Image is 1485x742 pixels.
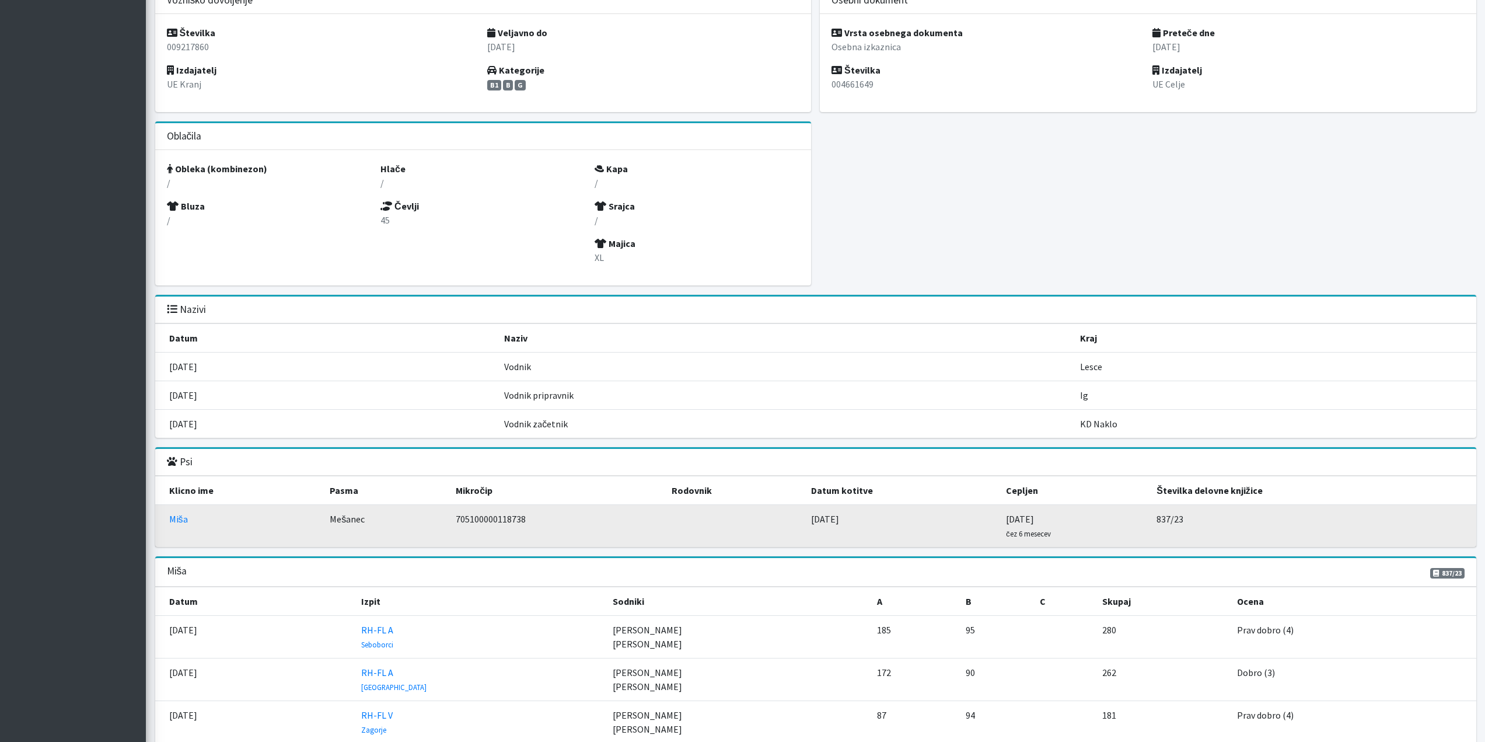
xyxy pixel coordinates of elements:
strong: Hlače [380,163,406,175]
span: B [503,80,513,90]
p: 45 [380,213,586,227]
th: B [959,587,1033,616]
p: / [595,176,800,190]
th: Ocena [1230,587,1476,616]
th: Mikročip [449,476,665,505]
p: XL [595,250,800,264]
td: [DATE] [155,616,355,659]
p: [DATE] [487,40,799,54]
td: Lesce [1073,353,1476,381]
td: [DATE] [804,505,999,548]
small: Seboborci [361,640,393,649]
p: Osebna izkaznica [831,40,1144,54]
span: B1 [487,80,501,90]
td: Vodnik začetnik [497,410,1073,438]
p: / [167,213,372,227]
td: Dobro (3) [1230,659,1476,701]
td: KD Naklo [1073,410,1476,438]
small: [GEOGRAPHIC_DATA] [361,682,427,692]
p: 009217860 [167,40,479,54]
th: Datum [155,324,498,353]
th: Klicno ime [155,476,323,505]
h3: Psi [167,456,193,468]
p: / [380,176,586,190]
strong: Majica [595,238,635,249]
a: Miša [169,513,188,525]
td: Vodnik [497,353,1073,381]
a: RH-FL A Seboborci [361,624,393,650]
span: G [515,80,526,90]
p: [DATE] [1152,40,1465,54]
td: [DATE] [155,410,498,438]
th: C [1033,587,1096,616]
p: 004661649 [831,77,1144,91]
td: 262 [1095,659,1230,701]
th: Številka delovne knjižice [1149,476,1476,505]
strong: Izdajatelj [1152,64,1202,76]
span: 837/23 [1430,568,1465,579]
h3: Miša [167,565,187,577]
strong: Vrsta osebnega dokumenta [831,27,963,39]
td: [PERSON_NAME] [PERSON_NAME] [606,616,870,659]
td: 705100000118738 [449,505,665,548]
strong: Kategorije [487,64,544,76]
p: UE Kranj [167,77,479,91]
th: Naziv [497,324,1073,353]
strong: Preteče dne [1152,27,1215,39]
td: 95 [959,616,1033,659]
th: Datum kotitve [804,476,999,505]
td: [DATE] [155,381,498,410]
td: Ig [1073,381,1476,410]
a: RH-FL V Zagorje [361,709,393,735]
strong: Kapa [595,163,628,175]
th: A [870,587,959,616]
th: Pasma [323,476,449,505]
p: / [167,176,372,190]
td: 172 [870,659,959,701]
th: Rodovnik [665,476,804,505]
td: Prav dobro (4) [1230,616,1476,659]
th: Datum [155,587,355,616]
h3: Oblačila [167,130,202,142]
strong: Številka [831,64,880,76]
p: / [595,213,800,227]
td: 185 [870,616,959,659]
small: čez 6 mesecev [1006,529,1050,538]
td: 90 [959,659,1033,701]
strong: Bluza [167,200,205,212]
th: Cepljen [999,476,1149,505]
h3: Nazivi [167,304,206,316]
th: Kraj [1073,324,1476,353]
strong: Srajca [595,200,635,212]
th: Skupaj [1095,587,1230,616]
strong: Veljavno do [487,27,547,39]
td: [DATE] [155,659,355,701]
td: Vodnik pripravnik [497,381,1073,410]
th: Sodniki [606,587,870,616]
small: Zagorje [361,725,386,734]
strong: Izdajatelj [167,64,216,76]
th: Izpit [354,587,606,616]
strong: Obleka (kombinezon) [167,163,267,175]
strong: Čevlji [380,200,419,212]
strong: Številka [167,27,216,39]
a: RH-FL A [GEOGRAPHIC_DATA] [361,667,427,692]
td: [DATE] [999,505,1149,548]
td: 280 [1095,616,1230,659]
td: [DATE] [155,353,498,381]
td: 837/23 [1149,505,1476,548]
p: UE Celje [1152,77,1465,91]
td: [PERSON_NAME] [PERSON_NAME] [606,659,870,701]
td: Mešanec [323,505,449,548]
